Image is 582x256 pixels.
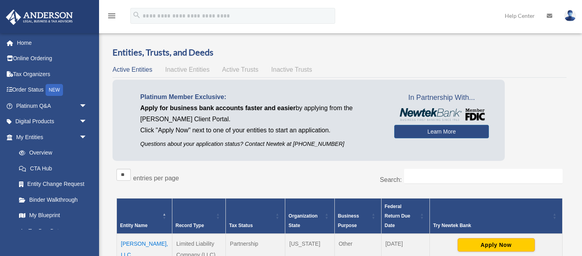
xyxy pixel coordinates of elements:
[11,192,95,208] a: Binder Walkthrough
[6,129,95,145] a: My Entitiesarrow_drop_down
[6,82,99,98] a: Order StatusNEW
[140,125,382,136] p: Click "Apply Now" next to one of your entities to start an application.
[172,198,226,234] th: Record Type: Activate to sort
[132,11,141,19] i: search
[394,125,489,138] a: Learn More
[140,105,296,111] span: Apply for business bank accounts faster and easier
[6,98,99,114] a: Platinum Q&Aarrow_drop_down
[11,208,95,224] a: My Blueprint
[394,92,489,104] span: In Partnership With...
[398,108,485,121] img: NewtekBankLogoSM.png
[79,98,95,114] span: arrow_drop_down
[120,223,147,228] span: Entity Name
[46,84,63,96] div: NEW
[6,51,99,67] a: Online Ordering
[226,198,285,234] th: Tax Status: Activate to sort
[113,66,152,73] span: Active Entities
[338,213,359,228] span: Business Purpose
[117,198,172,234] th: Entity Name: Activate to invert sorting
[334,198,381,234] th: Business Purpose: Activate to sort
[222,66,259,73] span: Active Trusts
[6,66,99,82] a: Tax Organizers
[385,204,410,228] span: Federal Return Due Date
[165,66,210,73] span: Inactive Entities
[140,92,382,103] p: Platinum Member Exclusive:
[433,221,550,230] div: Try Newtek Bank
[285,198,334,234] th: Organization State: Activate to sort
[11,176,95,192] a: Entity Change Request
[113,46,567,59] h3: Entities, Trusts, and Deeds
[380,176,402,183] label: Search:
[79,114,95,130] span: arrow_drop_down
[6,35,99,51] a: Home
[107,11,116,21] i: menu
[107,14,116,21] a: menu
[79,129,95,145] span: arrow_drop_down
[11,160,95,176] a: CTA Hub
[11,223,95,239] a: Tax Due Dates
[564,10,576,21] img: User Pic
[288,213,317,228] span: Organization State
[4,10,75,25] img: Anderson Advisors Platinum Portal
[176,223,204,228] span: Record Type
[381,198,429,234] th: Federal Return Due Date: Activate to sort
[6,114,99,130] a: Digital Productsarrow_drop_down
[271,66,312,73] span: Inactive Trusts
[140,103,382,125] p: by applying from the [PERSON_NAME] Client Portal.
[133,175,179,181] label: entries per page
[11,145,91,161] a: Overview
[140,139,382,149] p: Questions about your application status? Contact Newtek at [PHONE_NUMBER]
[458,238,535,252] button: Apply Now
[229,223,253,228] span: Tax Status
[430,198,563,234] th: Try Newtek Bank : Activate to sort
